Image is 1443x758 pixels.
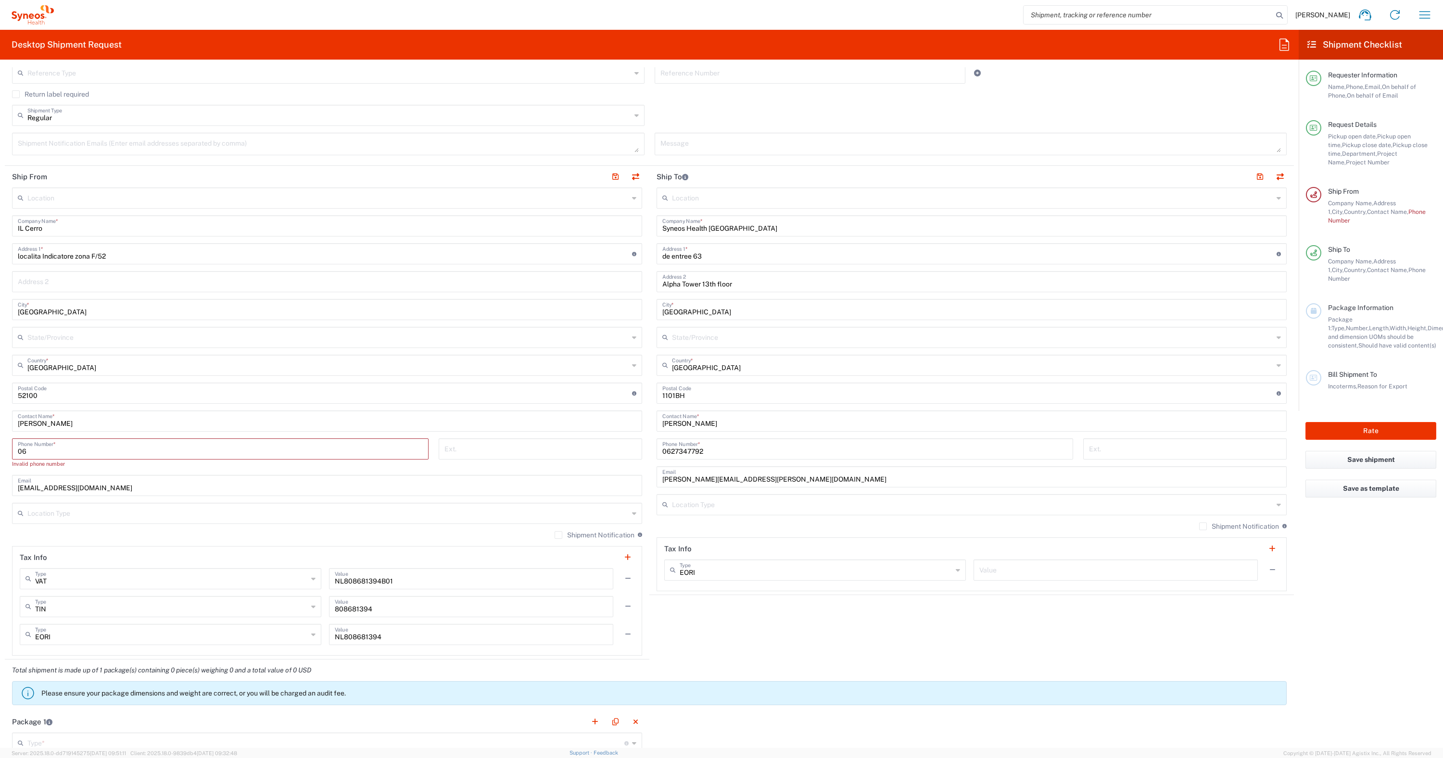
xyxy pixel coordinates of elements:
span: City, [1332,208,1344,215]
label: Shipment Notification [555,531,634,539]
span: [PERSON_NAME] [1295,11,1350,19]
span: Project Number [1346,159,1390,166]
h2: Package 1 [12,717,52,727]
span: [DATE] 09:32:48 [197,750,237,756]
span: City, [1332,266,1344,273]
span: Incoterms, [1328,383,1357,390]
span: Company Name, [1328,199,1373,207]
span: Country, [1344,208,1367,215]
span: Type, [1331,324,1346,332]
span: Request Details [1328,121,1377,128]
span: [DATE] 09:51:11 [90,750,126,756]
span: Contact Name, [1367,208,1408,215]
a: Support [570,750,594,756]
div: Invalid phone number [12,460,429,468]
input: Shipment, tracking or reference number [1024,6,1273,24]
span: Width, [1390,324,1407,332]
span: Client: 2025.18.0-9839db4 [130,750,237,756]
span: Department, [1342,150,1377,157]
span: Ship To [1328,246,1350,253]
h2: Tax Info [20,553,47,562]
span: Contact Name, [1367,266,1408,273]
a: Add Reference [971,66,984,80]
span: Pickup close date, [1342,141,1392,149]
span: Requester Information [1328,71,1397,79]
span: Package 1: [1328,316,1353,332]
span: Email, [1365,83,1382,90]
span: Number, [1346,324,1369,332]
button: Save shipment [1305,451,1436,469]
span: Package Information [1328,304,1393,311]
span: Ship From [1328,187,1359,195]
h2: Ship To [657,172,688,182]
button: Rate [1305,422,1436,440]
p: Please ensure your package dimensions and weight are correct, or you will be charged an audit fee. [41,689,1282,697]
span: Bill Shipment To [1328,371,1377,378]
button: Save as template [1305,480,1436,497]
span: Copyright © [DATE]-[DATE] Agistix Inc., All Rights Reserved [1283,749,1431,758]
span: Reason for Export [1357,383,1407,390]
span: Should have valid content(s) [1358,342,1436,349]
span: On behalf of Email [1347,92,1398,99]
span: Country, [1344,266,1367,273]
h2: Shipment Checklist [1307,39,1402,50]
span: Phone, [1346,83,1365,90]
h2: Tax Info [664,544,692,554]
label: Shipment Notification [1199,522,1279,530]
h2: Desktop Shipment Request [12,39,122,50]
span: Server: 2025.18.0-dd719145275 [12,750,126,756]
span: Pickup open date, [1328,133,1377,140]
span: Length, [1369,324,1390,332]
span: Height, [1407,324,1428,332]
label: Return label required [12,90,89,98]
em: Total shipment is made up of 1 package(s) containing 0 piece(s) weighing 0 and a total value of 0... [5,666,318,674]
span: Company Name, [1328,258,1373,265]
h2: Ship From [12,172,47,182]
span: Name, [1328,83,1346,90]
a: Feedback [594,750,618,756]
